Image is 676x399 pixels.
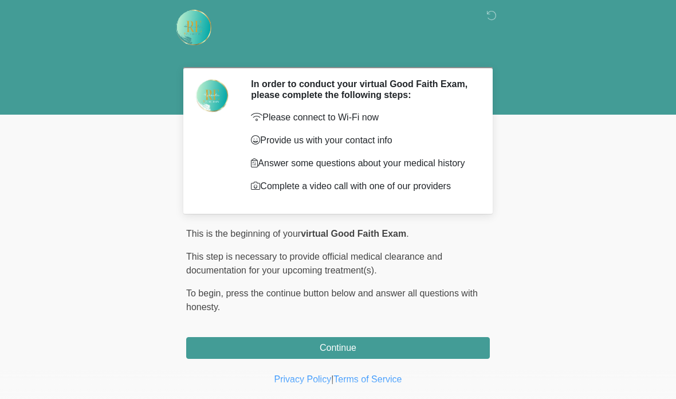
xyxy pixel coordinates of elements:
[274,374,332,384] a: Privacy Policy
[406,229,408,238] span: .
[195,79,229,113] img: Agent Avatar
[333,374,402,384] a: Terms of Service
[186,337,490,359] button: Continue
[301,229,406,238] strong: virtual Good Faith Exam
[186,229,301,238] span: This is the beginning of your
[251,134,473,147] p: Provide us with your contact info
[186,288,478,312] span: press the continue button below and answer all questions with honesty.
[331,374,333,384] a: |
[251,111,473,124] p: Please connect to Wi-Fi now
[175,9,213,46] img: Rehydrate Aesthetics & Wellness Logo
[186,252,442,275] span: This step is necessary to provide official medical clearance and documentation for your upcoming ...
[251,79,473,100] h2: In order to conduct your virtual Good Faith Exam, please complete the following steps:
[251,179,473,193] p: Complete a video call with one of our providers
[186,288,226,298] span: To begin,
[251,157,473,170] p: Answer some questions about your medical history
